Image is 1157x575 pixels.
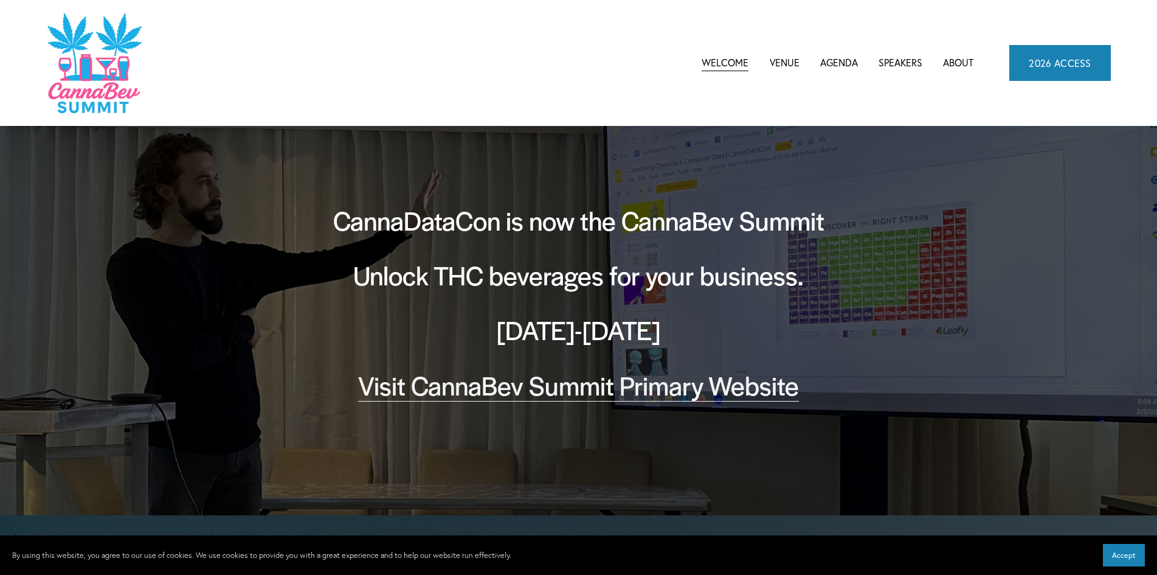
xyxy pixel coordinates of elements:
button: Accept [1103,544,1145,566]
span: Accept [1112,551,1136,560]
h2: CannaDataCon is now the CannaBev Summit [305,203,852,238]
a: Venue [770,54,800,72]
a: Visit CannaBev Summit Primary Website [358,367,799,403]
a: folder dropdown [820,54,858,72]
h2: [DATE]-[DATE] [305,312,852,347]
a: 2026 ACCESS [1009,45,1111,80]
img: CannaDataCon [46,12,142,114]
p: By using this website, you agree to our use of cookies. We use cookies to provide you with a grea... [12,549,511,562]
a: Speakers [879,54,922,72]
span: Agenda [820,55,858,71]
h2: Unlock THC beverages for your business. [305,257,852,293]
a: Welcome [702,54,748,72]
a: About [943,54,973,72]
